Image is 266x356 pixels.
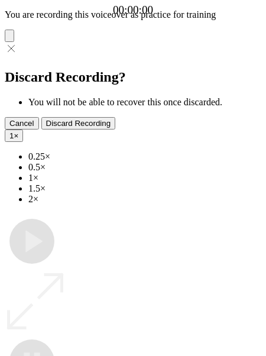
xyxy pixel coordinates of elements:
li: 0.5× [28,162,261,173]
button: 1× [5,130,23,142]
p: You are recording this voiceover as practice for training [5,9,261,20]
li: You will not be able to recover this once discarded. [28,97,261,108]
button: Cancel [5,117,39,130]
button: Discard Recording [41,117,116,130]
li: 1× [28,173,261,183]
a: 00:00:00 [113,4,153,17]
li: 1.5× [28,183,261,194]
h2: Discard Recording? [5,69,261,85]
li: 2× [28,194,261,205]
li: 0.25× [28,151,261,162]
span: 1 [9,131,14,140]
